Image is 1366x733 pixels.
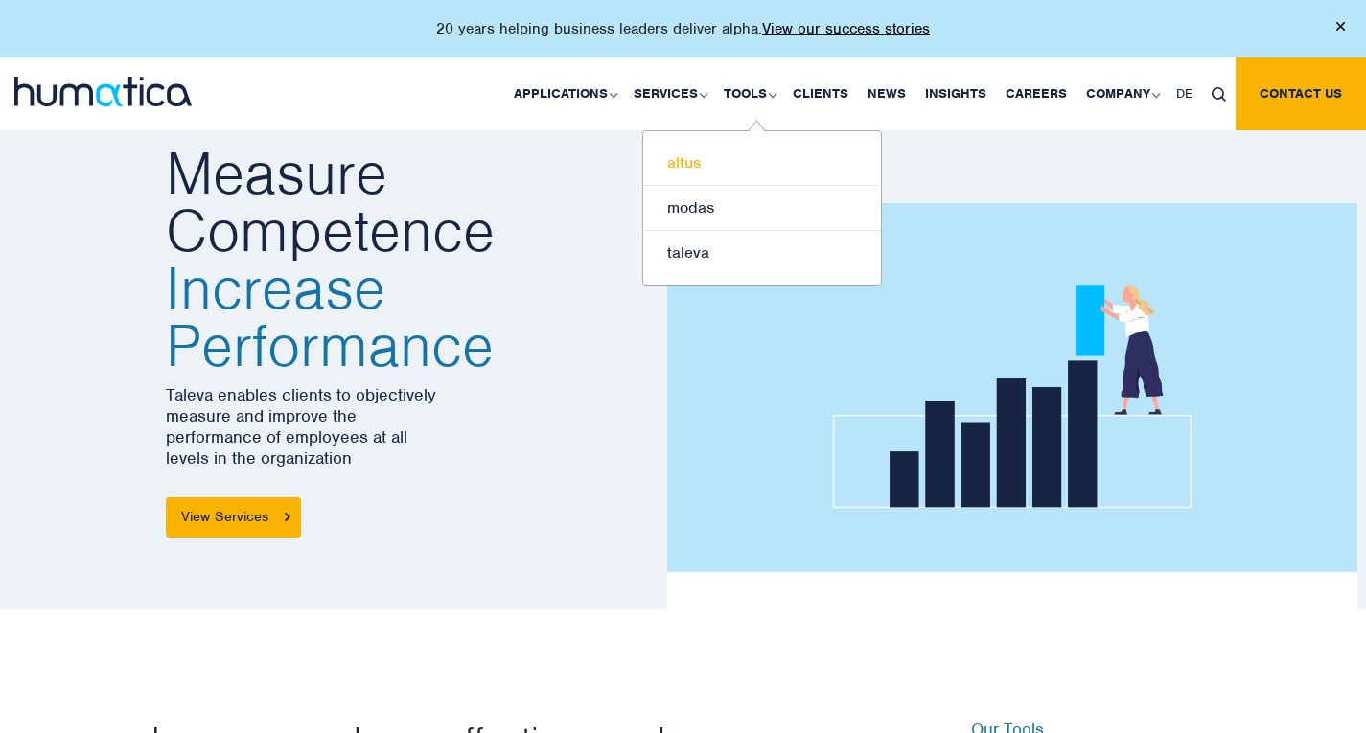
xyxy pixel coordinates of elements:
span: Increase Performance [166,260,652,375]
a: modas [643,186,881,231]
img: about_banner1 [667,203,1357,609]
p: Taleva enables clients to objectively measure and improve the performance of employees at all lev... [166,384,652,469]
h2: Measure Competence [166,145,652,375]
img: search_icon [1212,87,1226,102]
a: DE [1167,57,1202,130]
a: Services [624,57,714,130]
span: DE [1176,85,1192,102]
a: Company [1077,57,1167,130]
a: Tools [714,57,783,130]
a: View our success stories [762,19,930,38]
a: Clients [783,57,858,130]
a: View Services [166,497,301,538]
a: Applications [504,57,624,130]
a: taleva [643,231,881,275]
a: Insights [915,57,996,130]
a: News [858,57,915,130]
img: arrowicon [285,513,290,521]
img: logo [14,77,192,106]
p: 20 years helping business leaders deliver alpha. [436,19,930,38]
a: altus [643,141,881,186]
a: Careers [996,57,1077,130]
a: Contact us [1236,57,1366,130]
